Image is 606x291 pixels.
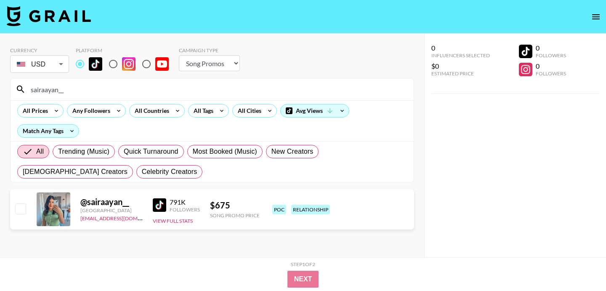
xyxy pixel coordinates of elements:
span: Quick Turnaround [124,147,178,157]
div: Influencers Selected [431,52,490,59]
span: Trending (Music) [58,147,109,157]
div: Currency [10,47,69,53]
img: TikTok [89,57,102,71]
button: open drawer [587,8,604,25]
div: Estimated Price [431,70,490,77]
div: Any Followers [67,104,112,117]
div: Song Promo Price [210,212,260,219]
div: Platform [76,47,175,53]
img: Instagram [122,57,136,71]
div: 0 [536,62,566,70]
iframe: Drift Widget Chat Controller [564,249,596,281]
button: Next [287,271,319,288]
div: [GEOGRAPHIC_DATA] [80,207,143,214]
div: All Tags [189,104,215,117]
div: 791K [170,198,200,206]
span: All [36,147,44,157]
div: Step 1 of 2 [291,261,315,267]
input: Search by User Name [26,83,409,96]
span: New Creators [271,147,314,157]
div: Campaign Type [179,47,240,53]
a: [EMAIL_ADDRESS][DOMAIN_NAME] [80,214,165,222]
div: relationship [291,205,330,214]
div: $0 [431,62,490,70]
div: 0 [536,44,566,52]
span: Most Booked (Music) [193,147,257,157]
div: Avg Views [281,104,349,117]
img: YouTube [155,57,169,71]
div: 0 [431,44,490,52]
div: Followers [536,52,566,59]
span: Celebrity Creators [142,167,197,177]
button: View Full Stats [153,218,193,224]
img: TikTok [153,198,166,212]
div: All Prices [18,104,50,117]
img: Grail Talent [7,6,91,26]
div: All Countries [130,104,171,117]
div: @ sairaayan__ [80,197,143,207]
div: Followers [536,70,566,77]
div: Match Any Tags [18,125,79,137]
div: poc [272,205,286,214]
span: [DEMOGRAPHIC_DATA] Creators [23,167,128,177]
div: $ 675 [210,200,260,211]
div: Followers [170,206,200,213]
div: USD [12,57,67,72]
div: All Cities [233,104,263,117]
